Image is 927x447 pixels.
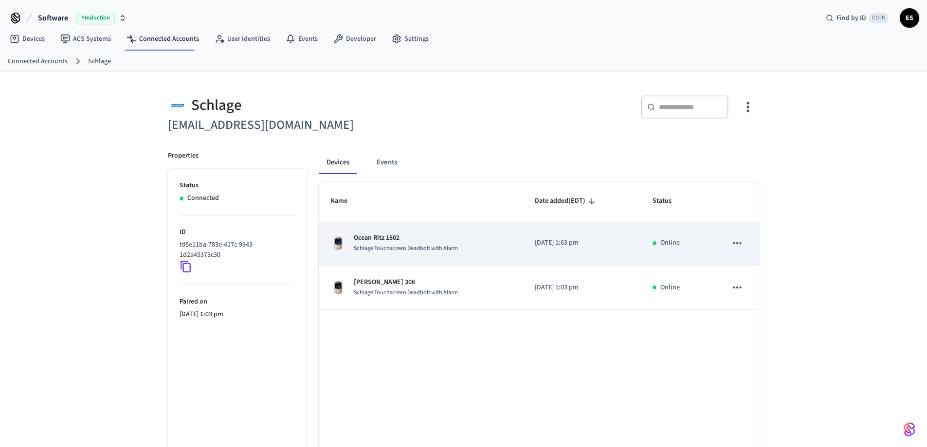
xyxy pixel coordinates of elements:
img: Schlage Logo, Square [168,95,187,115]
div: Find by IDCtrl K [818,9,896,27]
p: [DATE] 1:03 pm [535,238,629,248]
span: Ctrl K [869,13,888,23]
p: [DATE] 1:03 pm [535,283,629,293]
a: Schlage [88,56,111,67]
p: [DATE] 1:03 pm [180,309,295,320]
p: Ocean Ritz 1802 [354,233,458,243]
img: SeamLogoGradient.69752ec5.svg [904,422,915,437]
a: Connected Accounts [8,56,68,67]
p: fd5e11ba-783e-417c-9943-1d2a45373c30 [180,240,291,260]
p: Online [660,238,680,248]
span: Schlage Touchscreen Deadbolt with Alarm [354,244,458,252]
div: Schlage [168,95,458,115]
a: Devices [2,30,53,48]
h6: [EMAIL_ADDRESS][DOMAIN_NAME] [168,115,458,135]
span: ES [901,9,918,27]
a: Events [278,30,326,48]
span: Date added(EDT) [535,194,598,209]
span: Status [653,194,684,209]
a: User Identities [207,30,278,48]
span: Name [330,194,360,209]
button: ES [900,8,919,28]
span: Find by ID [836,13,866,23]
span: Schlage Touchscreen Deadbolt with Alarm [354,288,458,297]
a: Developer [326,30,384,48]
button: Devices [319,151,357,174]
p: Online [660,283,680,293]
p: Connected [187,193,219,203]
button: Events [369,151,405,174]
table: sticky table [319,182,760,310]
img: Schlage Sense Smart Deadbolt with Camelot Trim, Front [330,280,346,295]
a: Connected Accounts [119,30,207,48]
span: Production [76,12,115,24]
p: Paired on [180,297,295,307]
div: connected account tabs [319,151,760,174]
p: ID [180,227,295,237]
p: [PERSON_NAME] 306 [354,277,458,287]
a: Settings [384,30,436,48]
span: Software [38,12,68,24]
img: Schlage Sense Smart Deadbolt with Camelot Trim, Front [330,235,346,251]
p: Status [180,180,295,191]
a: ACS Systems [53,30,119,48]
p: Properties [168,151,199,161]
